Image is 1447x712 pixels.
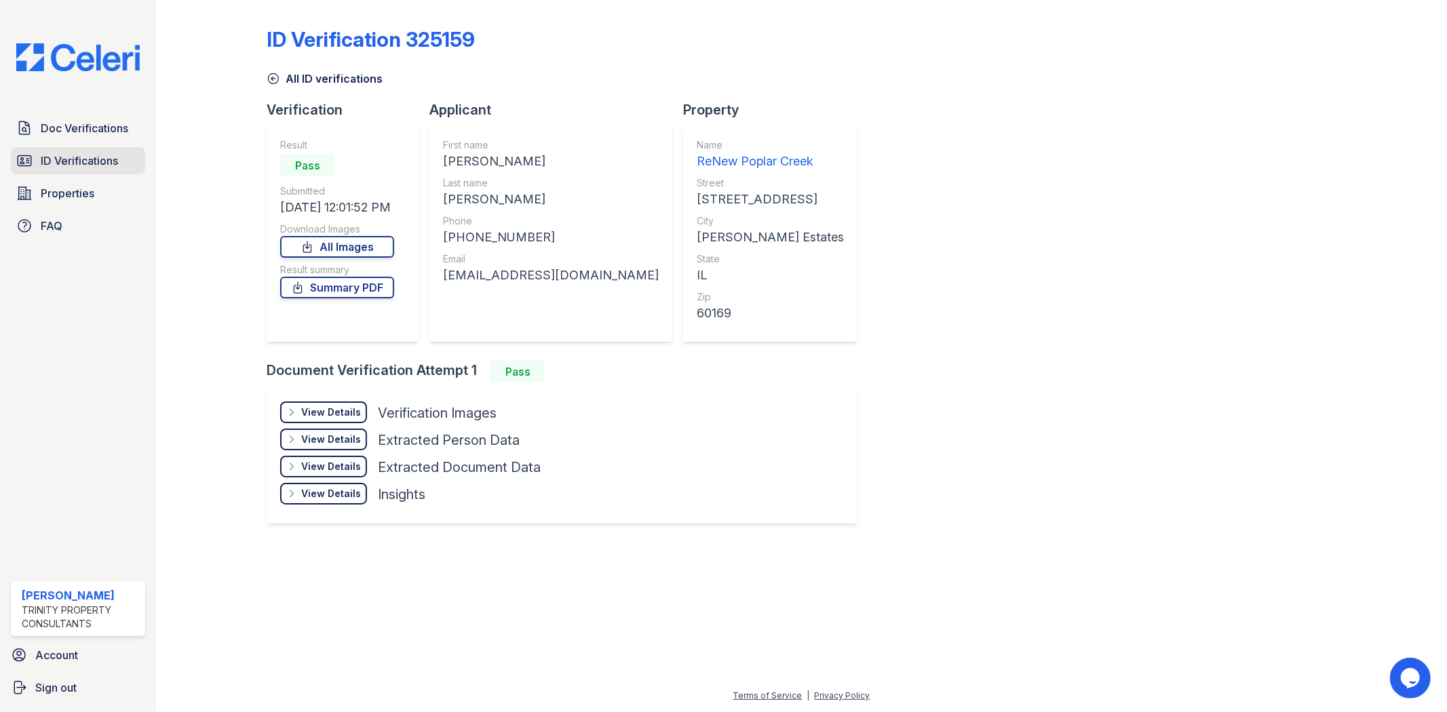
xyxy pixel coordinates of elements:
[301,460,361,473] div: View Details
[280,155,334,176] div: Pass
[378,485,425,504] div: Insights
[443,266,659,285] div: [EMAIL_ADDRESS][DOMAIN_NAME]
[35,647,78,663] span: Account
[41,120,128,136] span: Doc Verifications
[697,214,844,228] div: City
[697,304,844,323] div: 60169
[1390,658,1433,698] iframe: chat widget
[11,212,145,239] a: FAQ
[697,176,844,190] div: Street
[280,277,394,298] a: Summary PDF
[443,252,659,266] div: Email
[697,138,844,152] div: Name
[267,71,383,87] a: All ID verifications
[443,152,659,171] div: [PERSON_NAME]
[280,222,394,236] div: Download Images
[35,679,77,696] span: Sign out
[280,184,394,198] div: Submitted
[697,152,844,171] div: ReNew Poplar Creek
[301,406,361,419] div: View Details
[22,587,140,604] div: [PERSON_NAME]
[697,252,844,266] div: State
[697,228,844,247] div: [PERSON_NAME] Estates
[301,433,361,446] div: View Details
[11,180,145,207] a: Properties
[429,100,683,119] div: Applicant
[5,641,151,669] a: Account
[378,458,541,477] div: Extracted Document Data
[815,690,870,700] a: Privacy Policy
[41,153,118,169] span: ID Verifications
[378,403,497,422] div: Verification Images
[301,487,361,500] div: View Details
[807,690,810,700] div: |
[267,27,475,52] div: ID Verification 325159
[11,115,145,142] a: Doc Verifications
[378,431,520,450] div: Extracted Person Data
[697,290,844,304] div: Zip
[443,190,659,209] div: [PERSON_NAME]
[5,674,151,701] a: Sign out
[280,236,394,258] a: All Images
[280,263,394,277] div: Result summary
[41,218,62,234] span: FAQ
[697,138,844,171] a: Name ReNew Poplar Creek
[267,361,868,382] div: Document Verification Attempt 1
[490,361,545,382] div: Pass
[683,100,868,119] div: Property
[11,147,145,174] a: ID Verifications
[5,43,151,71] img: CE_Logo_Blue-a8612792a0a2168367f1c8372b55b34899dd931a85d93a1a3d3e32e68fde9ad4.png
[280,138,394,152] div: Result
[41,185,94,201] span: Properties
[22,604,140,631] div: Trinity Property Consultants
[443,214,659,228] div: Phone
[443,228,659,247] div: [PHONE_NUMBER]
[443,176,659,190] div: Last name
[697,266,844,285] div: IL
[443,138,659,152] div: First name
[733,690,803,700] a: Terms of Service
[267,100,429,119] div: Verification
[697,190,844,209] div: [STREET_ADDRESS]
[280,198,394,217] div: [DATE] 12:01:52 PM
